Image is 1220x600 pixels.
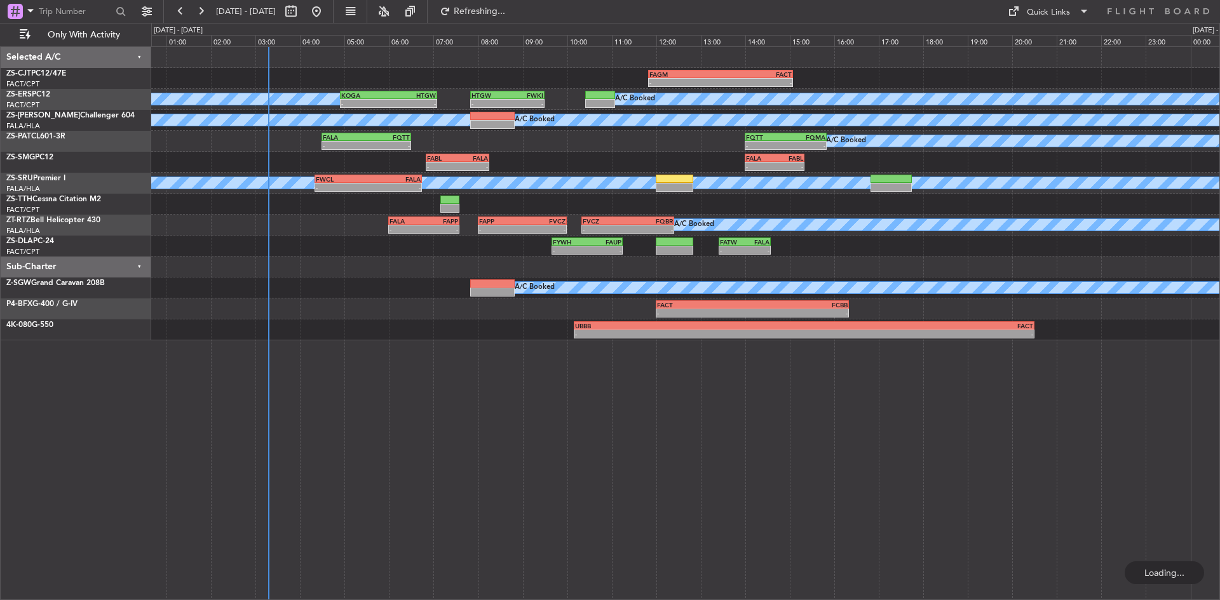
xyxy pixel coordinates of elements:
div: 01:00 [166,35,211,46]
div: 22:00 [1101,35,1146,46]
a: ZS-SMGPC12 [6,154,53,161]
div: Quick Links [1027,6,1070,19]
div: 23:00 [1146,35,1190,46]
a: ZS-TTHCessna Citation M2 [6,196,101,203]
a: ZS-[PERSON_NAME]Challenger 604 [6,112,135,119]
div: A/C Booked [515,278,555,297]
div: FATW [720,238,745,246]
div: - [507,100,543,107]
div: FAGM [649,70,721,78]
div: - [522,225,566,233]
div: - [804,330,1033,338]
div: FQTT [746,133,785,141]
span: ZS-DLA [6,237,33,245]
span: P4-BFX [6,300,32,308]
div: - [323,142,366,149]
span: ZS-[PERSON_NAME] [6,112,80,119]
div: FACT [657,301,752,309]
div: 05:00 [344,35,389,46]
div: FQMA [785,133,825,141]
div: 09:00 [523,35,567,46]
a: FACT/CPT [6,79,39,89]
a: FACT/CPT [6,205,39,215]
span: ZS-CJT [6,70,31,77]
div: FALA [746,154,775,162]
div: KOGA [341,91,388,99]
a: FALA/HLA [6,184,40,194]
div: - [341,100,388,107]
div: 14:00 [745,35,790,46]
div: - [583,225,628,233]
span: ZS-ERS [6,91,32,98]
div: - [390,225,424,233]
div: FACT [804,322,1033,330]
div: FALA [369,175,421,183]
div: FABL [427,154,457,162]
div: 17:00 [879,35,923,46]
div: - [457,163,488,170]
span: ZT-RTZ [6,217,30,224]
span: Only With Activity [33,30,134,39]
div: FALA [457,154,488,162]
div: HTGW [471,91,508,99]
div: - [479,225,522,233]
div: - [657,309,752,317]
span: 4K-080 [6,321,32,329]
div: 19:00 [968,35,1012,46]
a: FACT/CPT [6,247,39,257]
div: - [369,183,421,191]
input: Trip Number [39,2,112,21]
span: ZS-SRU [6,175,33,182]
div: - [367,142,410,149]
div: A/C Booked [674,215,714,234]
div: - [649,79,721,86]
div: FAPP [479,217,522,225]
div: FABL [775,154,803,162]
a: Z-SGWGrand Caravan 208B [6,279,105,287]
div: 16:00 [834,35,879,46]
button: Refreshing... [434,1,510,22]
div: FAPP [424,217,458,225]
span: [DATE] - [DATE] [216,6,276,17]
div: 03:00 [255,35,300,46]
div: FALA [390,217,424,225]
div: - [720,246,745,254]
div: - [628,225,673,233]
div: - [746,142,785,149]
span: ZS-PAT [6,133,31,140]
div: - [785,142,825,149]
div: 02:00 [211,35,255,46]
div: FCBB [752,301,848,309]
div: - [575,330,804,338]
div: FALA [323,133,366,141]
div: 15:00 [790,35,834,46]
div: - [721,79,792,86]
div: - [389,100,436,107]
div: 08:00 [478,35,523,46]
div: - [471,100,508,107]
div: - [424,225,458,233]
div: - [427,163,457,170]
div: UBBB [575,322,804,330]
div: A/C Booked [615,90,655,109]
div: FVCZ [583,217,628,225]
span: Refreshing... [453,7,506,16]
div: FACT [721,70,792,78]
div: - [316,183,369,191]
div: A/C Booked [515,110,555,130]
div: 12:00 [656,35,701,46]
div: FAUP [587,238,621,246]
a: FACT/CPT [6,100,39,110]
button: Quick Links [1001,1,1095,22]
div: FYWH [553,238,587,246]
div: A/C Booked [826,131,866,150]
div: - [746,163,775,170]
button: Only With Activity [14,25,138,45]
div: 20:00 [1012,35,1057,46]
div: 10:00 [567,35,612,46]
div: Loading... [1125,561,1204,584]
a: ZS-ERSPC12 [6,91,50,98]
span: ZS-TTH [6,196,32,203]
div: 07:00 [433,35,478,46]
div: - [587,246,621,254]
